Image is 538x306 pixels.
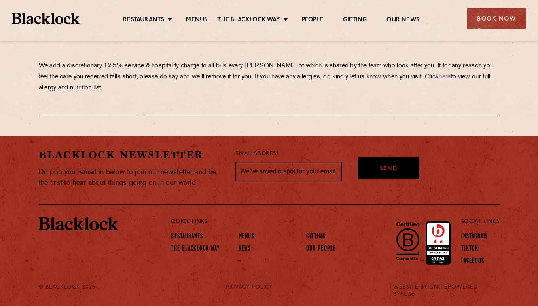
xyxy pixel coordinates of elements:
a: Gifting [306,233,326,241]
a: The Blacklock Way [217,16,280,25]
a: Gifting [343,16,367,25]
img: Accred_2023_2star.png [426,221,451,265]
img: B-Corp-Logo-Black-RGB.svg [392,217,424,265]
a: FUSE [400,291,415,297]
a: News [239,245,251,254]
div: © Blacklock 2025 [33,284,112,298]
a: Restaurants [171,233,203,241]
a: Our People [306,245,336,254]
a: The Blacklock Way [171,245,220,254]
a: PRIVACY POLICY [226,284,273,291]
a: Our News [386,16,419,25]
a: People [302,16,323,25]
p: We add a discretionary 12.5% service & hospitality charge to all bills every [PERSON_NAME] of whi... [39,61,500,94]
a: Restaurants [123,16,164,25]
a: Menus [186,16,207,25]
a: TikTok [461,245,479,254]
a: Menus [239,233,254,241]
input: We’ve saved a spot for your email... [235,162,342,181]
a: Facebook [461,257,485,266]
h2: Blacklock Newsletter [39,148,224,162]
p: Do pop your email in below to join our newsletter and be the first to hear about things going on ... [39,167,224,188]
div: WEBSITE BY POWERED BY [387,284,506,298]
p: Social Links [461,217,500,227]
a: here [439,74,451,80]
a: IGNITE [428,284,448,290]
label: Email Address [235,150,279,159]
span: Send [380,165,397,174]
img: BL_Textured_Logo-footer-cropped.svg [12,13,80,24]
img: BL_Textured_Logo-footer-cropped.svg [39,217,118,230]
a: Instagram [461,233,487,241]
div: Book Now [467,8,526,29]
p: Quick Links [171,217,435,227]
